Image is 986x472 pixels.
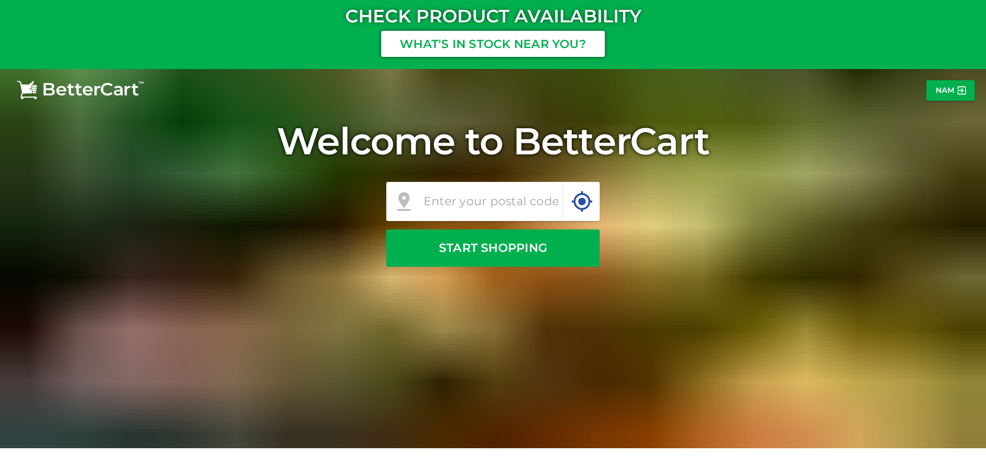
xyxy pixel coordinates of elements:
button: Nam [926,80,975,101]
p: Start shopping [439,239,547,257]
p: What's in stock near you? [400,35,586,53]
button: Start shopping [386,229,600,267]
input: Enter your postal code [424,191,558,211]
h5: CHECK PRODUCT AVAILABILITY [345,4,641,30]
button: locate [566,186,598,217]
p: Nam [936,85,954,96]
button: What's in stock near you? [381,31,605,57]
h1: Welcome to BetterCart [7,119,979,163]
img: bettercart-logo-white-no-tag.png [6,69,154,112]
